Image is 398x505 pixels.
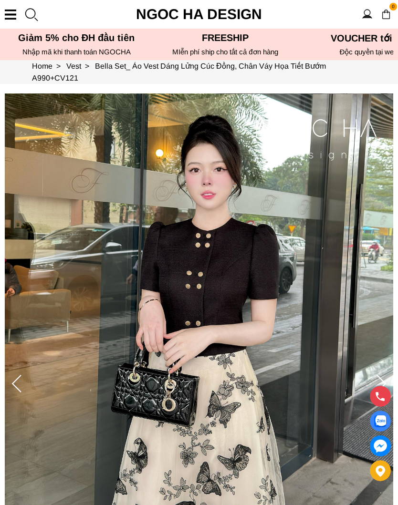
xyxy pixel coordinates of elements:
[381,9,391,20] img: img-CART-ICON-ksit0nf1
[389,3,397,10] span: 0
[81,62,93,70] span: >
[370,435,391,456] a: messenger
[52,62,64,70] span: >
[370,411,391,432] a: Display image
[202,32,249,43] font: Freeship
[32,62,66,70] a: Link to Home
[32,62,326,82] a: Link to Bella Set_ Áo Vest Dáng Lửng Cúc Đồng, Chân Váy Họa Tiết Bướm A990+CV121
[154,48,297,56] h6: MIễn phí ship cho tất cả đơn hàng
[374,415,386,427] img: Display image
[127,3,271,26] a: Ngoc Ha Design
[18,32,135,43] font: Giảm 5% cho ĐH đầu tiên
[22,48,131,56] font: Nhập mã khi thanh toán NGOCHA
[66,62,95,70] a: Link to Vest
